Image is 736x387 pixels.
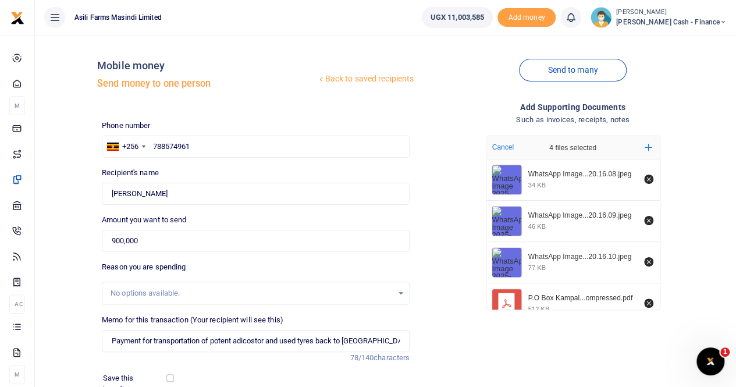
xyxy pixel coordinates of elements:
[10,11,24,25] img: logo-small
[528,305,550,313] div: 512 KB
[528,253,638,262] div: WhatsApp Image 2025-09-06 at 20.16.10.jpeg
[9,96,25,115] li: M
[102,120,150,132] label: Phone number
[528,181,546,189] div: 34 KB
[102,167,159,179] label: Recipient's name
[519,59,626,81] a: Send to many
[640,139,657,156] button: Add more files
[9,294,25,314] li: Ac
[492,165,521,194] img: WhatsApp Image 2025-09-06 at 20.16.08.jpeg
[431,12,484,23] span: UGX 11,003,585
[350,353,374,362] span: 78/140
[497,8,556,27] li: Toup your wallet
[102,261,186,273] label: Reason you are spending
[102,314,283,326] label: Memo for this transaction (Your recipient will see this)
[102,136,410,158] input: Enter phone number
[492,207,521,236] img: WhatsApp Image 2025-09-06 at 20.16.09.jpeg
[102,230,410,252] input: UGX
[492,248,521,277] img: WhatsApp Image 2025-09-06 at 20.16.10.jpeg
[97,78,316,90] h5: Send money to one person
[616,17,727,27] span: [PERSON_NAME] Cash - Finance
[591,7,611,28] img: profile-user
[528,170,638,179] div: WhatsApp Image 2025-09-06 at 20.16.08.jpeg
[720,347,730,357] span: 1
[591,7,727,28] a: profile-user [PERSON_NAME] [PERSON_NAME] Cash - Finance
[417,7,497,28] li: Wallet ballance
[419,101,727,113] h4: Add supporting Documents
[97,59,316,72] h4: Mobile money
[102,136,149,157] div: Uganda: +256
[696,347,724,375] iframe: Intercom live chat
[419,113,727,126] h4: Such as invoices, receipts, notes
[9,365,25,384] li: M
[122,141,138,152] div: +256
[486,136,660,310] div: File Uploader
[422,7,493,28] a: UGX 11,003,585
[374,353,410,362] span: characters
[528,264,546,272] div: 77 KB
[497,8,556,27] span: Add money
[642,255,655,268] button: Remove file
[642,214,655,227] button: Remove file
[70,12,166,23] span: Asili Farms Masindi Limited
[489,140,517,155] button: Cancel
[528,211,638,221] div: WhatsApp Image 2025-09-06 at 20.16.09.jpeg
[102,183,410,205] input: Loading name...
[528,294,638,303] div: P.O Box Kampala-Uganda, Nakawa Next to URA-14_compressed.pdf
[528,222,546,230] div: 46 KB
[102,214,186,226] label: Amount you want to send
[10,13,24,22] a: logo-small logo-large logo-large
[524,136,623,159] div: 4 files selected
[642,297,655,310] button: Remove file
[497,12,556,21] a: Add money
[642,173,655,186] button: Remove file
[111,287,393,299] div: No options available.
[102,330,410,352] input: Enter extra information
[317,69,415,90] a: Back to saved recipients
[616,8,727,17] small: [PERSON_NAME]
